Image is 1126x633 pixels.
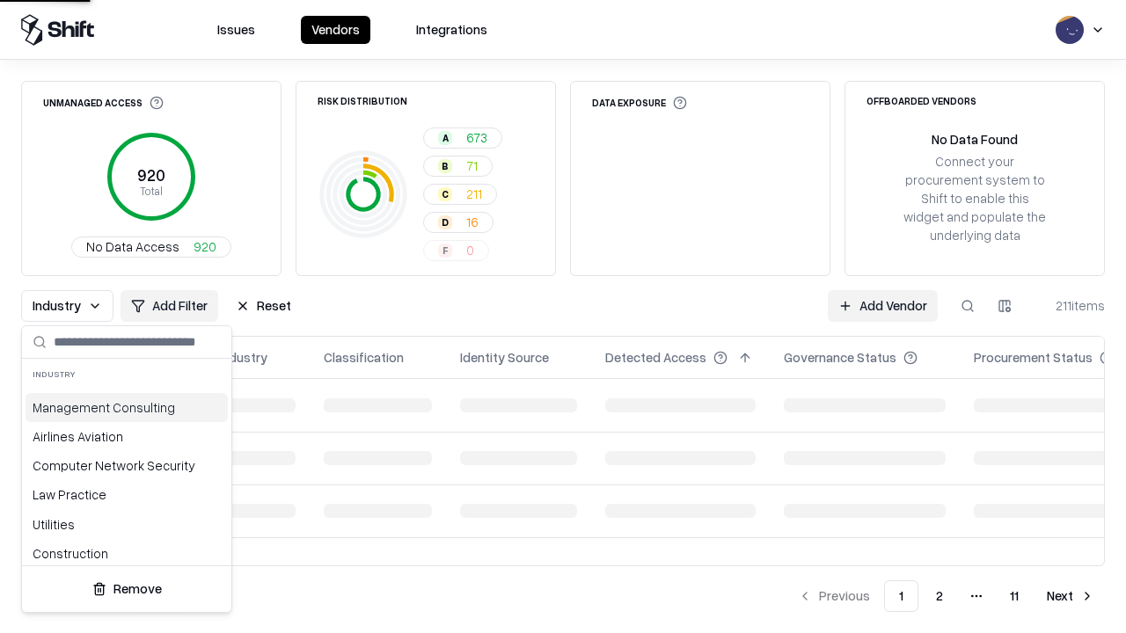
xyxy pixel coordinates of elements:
div: Construction [26,539,228,568]
div: Management Consulting [26,393,228,422]
div: Law Practice [26,480,228,509]
div: Industry [22,359,231,389]
button: Remove [29,573,224,605]
div: Utilities [26,510,228,539]
div: Airlines Aviation [26,422,228,451]
div: Computer Network Security [26,451,228,480]
div: Suggestions [22,389,231,565]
